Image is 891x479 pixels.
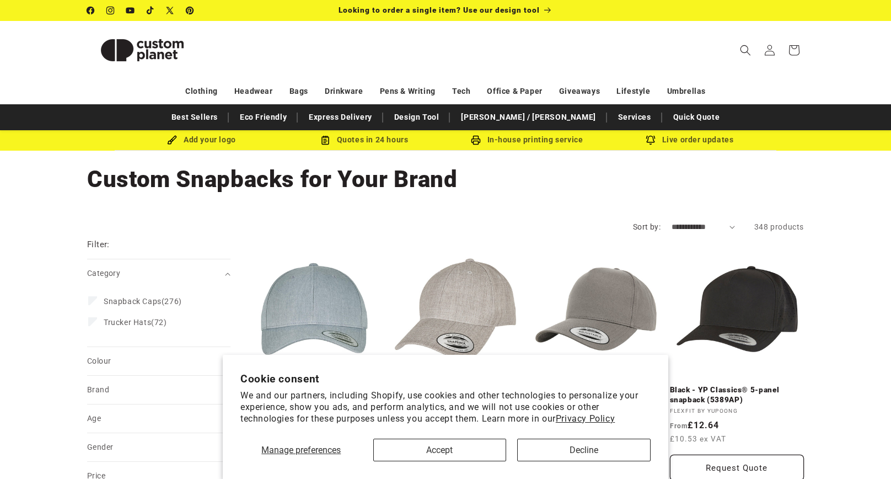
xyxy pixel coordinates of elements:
[87,347,230,375] summary: Colour (0 selected)
[87,259,230,288] summary: Category (0 selected)
[167,135,177,145] img: Brush Icon
[325,82,363,101] a: Drinkware
[166,108,223,127] a: Best Sellers
[608,133,771,147] div: Live order updates
[87,433,230,461] summary: Gender (0 selected)
[389,108,445,127] a: Design Tool
[87,376,230,404] summary: Brand (0 selected)
[670,385,804,405] a: Black - YP Classics® 5-panel snapback (5389AP)
[471,135,481,145] img: In-house printing
[633,222,661,231] label: Sort by:
[339,6,540,14] span: Looking to order a single item? Use our design tool
[616,82,650,101] a: Lifestyle
[240,439,362,461] button: Manage preferences
[185,82,218,101] a: Clothing
[87,238,110,251] h2: Filter:
[487,82,542,101] a: Office & Paper
[104,297,162,306] span: Snapback Caps
[234,82,273,101] a: Headwear
[283,133,445,147] div: Quotes in 24 hours
[455,108,601,127] a: [PERSON_NAME] / [PERSON_NAME]
[380,82,436,101] a: Pens & Writing
[240,372,651,385] h2: Cookie consent
[646,135,656,145] img: Order updates
[445,133,608,147] div: In-house printing service
[733,38,758,62] summary: Search
[836,426,891,479] iframe: Chat Widget
[303,108,378,127] a: Express Delivery
[104,318,151,327] span: Trucker Hats
[289,82,308,101] a: Bags
[373,439,507,461] button: Accept
[234,108,292,127] a: Eco Friendly
[668,108,726,127] a: Quick Quote
[104,296,182,306] span: (276)
[87,25,197,75] img: Custom Planet
[120,133,283,147] div: Add your logo
[320,135,330,145] img: Order Updates Icon
[83,21,202,79] a: Custom Planet
[261,445,341,455] span: Manage preferences
[104,317,167,327] span: (72)
[87,164,804,194] h1: Custom Snapbacks for Your Brand
[240,390,651,424] p: We and our partners, including Shopify, use cookies and other technologies to personalize your ex...
[556,413,615,424] a: Privacy Policy
[754,222,804,231] span: 348 products
[517,439,651,461] button: Decline
[613,108,657,127] a: Services
[87,405,230,433] summary: Age (0 selected)
[87,443,113,451] span: Gender
[87,414,101,423] span: Age
[87,269,120,278] span: Category
[559,82,600,101] a: Giveaways
[87,385,109,394] span: Brand
[87,356,111,365] span: Colour
[452,82,470,101] a: Tech
[667,82,706,101] a: Umbrellas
